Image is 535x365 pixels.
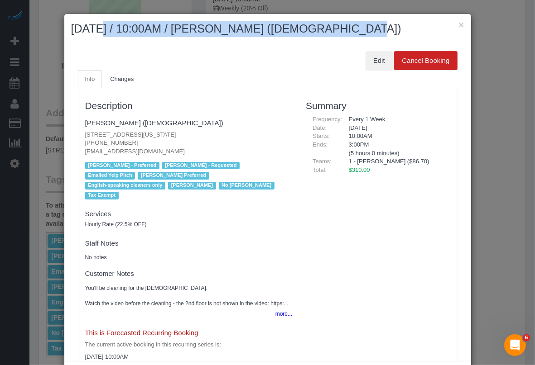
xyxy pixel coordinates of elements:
[366,51,393,70] button: Edit
[313,116,342,123] span: Frequency:
[85,254,293,261] pre: No notes
[85,210,293,218] h4: Services
[85,182,166,189] span: English-speaking cleaners only
[71,21,464,37] h2: [DATE] / 10:00AM / [PERSON_NAME] ([DEMOGRAPHIC_DATA])
[85,222,293,228] h5: Hourly Rate (22.5% OFF)
[504,334,526,356] iframe: Intercom live chat
[342,124,450,133] div: [DATE]
[313,133,330,139] span: Starts:
[342,132,450,141] div: 10:00AM
[349,157,443,166] li: 1 - [PERSON_NAME] ($86.70)
[85,341,293,349] p: The current active booking in this recurring series is:
[306,100,450,111] h3: Summary
[78,70,102,89] a: Info
[342,115,450,124] div: Every 1 Week
[85,192,119,199] span: Tax Exempt
[103,70,141,89] a: Changes
[342,141,450,157] div: 3:00PM (5 hours 0 minutes)
[313,166,327,173] span: Total:
[523,334,530,341] span: 6
[85,329,293,337] h4: This is Forecasted Recurring Booking
[394,51,457,70] button: Cancel Booking
[458,20,464,29] button: ×
[85,100,293,111] h3: Description
[219,182,275,189] span: No [PERSON_NAME]
[313,141,328,148] span: Ends:
[85,284,293,308] pre: You'll be cleaning for the [DEMOGRAPHIC_DATA]. Watch the video before the cleaning - the 2nd floo...
[85,172,135,179] span: Emailed Yelp Pitch
[162,162,240,169] span: [PERSON_NAME] - Requested
[349,166,370,173] span: $310.00
[138,172,209,179] span: [PERSON_NAME] Preferred
[85,76,95,82] span: Info
[85,131,293,156] p: [STREET_ADDRESS][US_STATE] [PHONE_NUMBER] [EMAIL_ADDRESS][DOMAIN_NAME]
[313,158,332,165] span: Teams:
[313,124,327,131] span: Date:
[85,162,159,169] span: [PERSON_NAME] - Preferred
[85,240,293,247] h4: Staff Notes
[270,308,292,321] button: more...
[110,76,134,82] span: Changes
[85,270,293,278] h4: Customer Notes
[168,182,216,189] span: [PERSON_NAME]
[85,353,129,360] span: [DATE] 10:00AM
[85,119,223,127] a: [PERSON_NAME] ([DEMOGRAPHIC_DATA])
